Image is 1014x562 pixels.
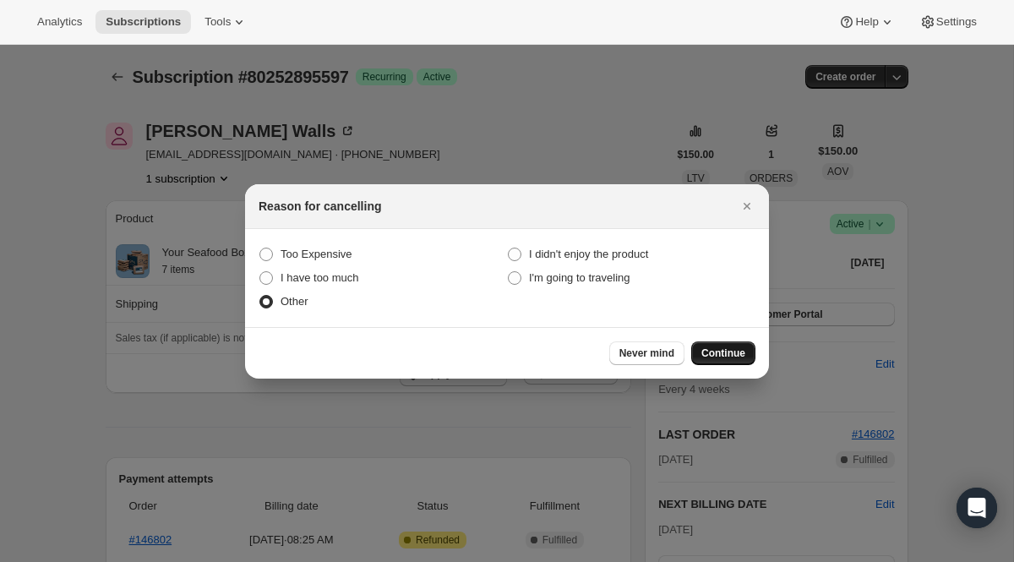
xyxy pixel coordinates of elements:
[529,248,648,260] span: I didn't enjoy the product
[106,15,181,29] span: Subscriptions
[957,488,997,528] div: Open Intercom Messenger
[909,10,987,34] button: Settings
[194,10,258,34] button: Tools
[281,248,352,260] span: Too Expensive
[619,346,674,360] span: Never mind
[95,10,191,34] button: Subscriptions
[37,15,82,29] span: Analytics
[281,295,308,308] span: Other
[855,15,878,29] span: Help
[828,10,905,34] button: Help
[27,10,92,34] button: Analytics
[204,15,231,29] span: Tools
[281,271,359,284] span: I have too much
[691,341,755,365] button: Continue
[735,194,759,218] button: Close
[701,346,745,360] span: Continue
[609,341,684,365] button: Never mind
[529,271,630,284] span: I'm going to traveling
[259,198,381,215] h2: Reason for cancelling
[936,15,977,29] span: Settings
